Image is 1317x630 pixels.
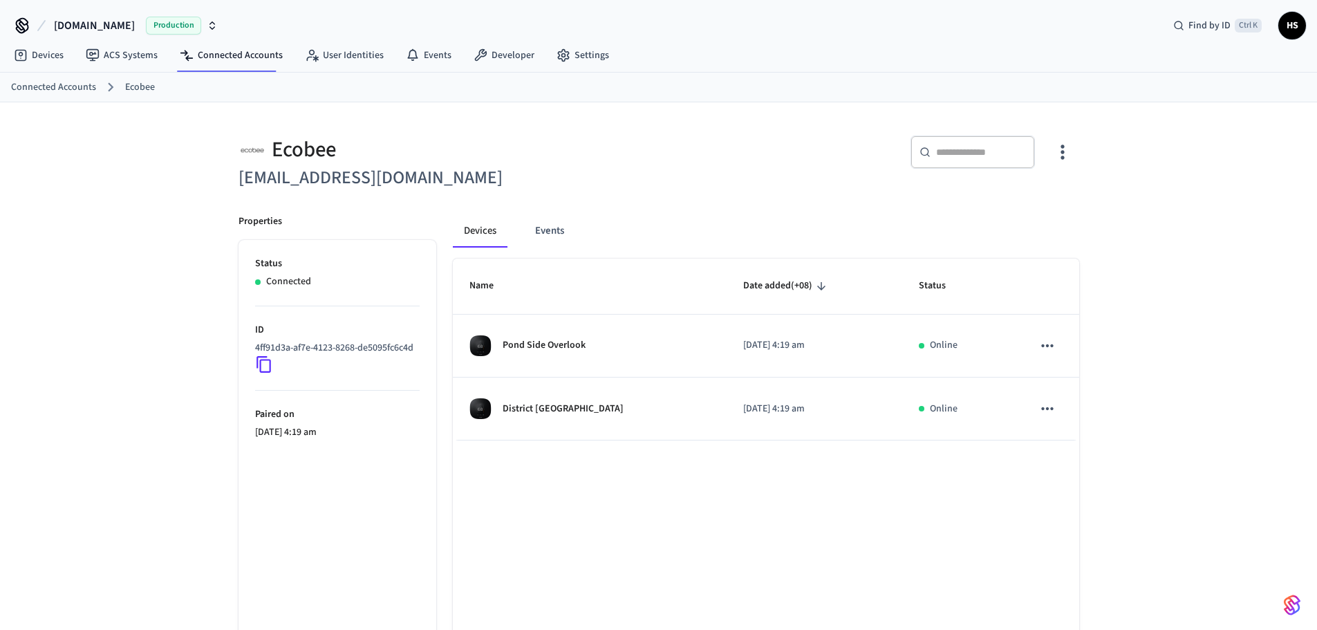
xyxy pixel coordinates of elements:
[125,80,155,95] a: Ecobee
[524,214,575,248] button: Events
[239,136,651,164] div: Ecobee
[1162,13,1273,38] div: Find by IDCtrl K
[1278,12,1306,39] button: HS
[930,338,958,353] p: Online
[239,136,266,164] img: ecobee_logo_square
[239,164,651,192] h6: [EMAIL_ADDRESS][DOMAIN_NAME]
[169,43,294,68] a: Connected Accounts
[11,80,96,95] a: Connected Accounts
[545,43,620,68] a: Settings
[469,275,512,297] span: Name
[503,402,624,416] p: District [GEOGRAPHIC_DATA]
[453,214,507,248] button: Devices
[239,214,282,229] p: Properties
[255,257,420,271] p: Status
[3,43,75,68] a: Devices
[469,335,492,357] img: ecobee_lite_3
[463,43,545,68] a: Developer
[469,398,492,420] img: ecobee_lite_3
[919,275,964,297] span: Status
[54,17,135,34] span: [DOMAIN_NAME]
[75,43,169,68] a: ACS Systems
[255,425,420,440] p: [DATE] 4:19 am
[266,275,311,289] p: Connected
[743,402,886,416] p: [DATE] 4:19 am
[1280,13,1305,38] span: HS
[453,259,1079,441] table: sticky table
[743,338,886,353] p: [DATE] 4:19 am
[1284,594,1300,616] img: SeamLogoGradient.69752ec5.svg
[255,341,413,355] p: 4ff91d3a-af7e-4123-8268-de5095fc6c4d
[1235,19,1262,33] span: Ctrl K
[255,407,420,422] p: Paired on
[294,43,395,68] a: User Identities
[255,323,420,337] p: ID
[503,338,586,353] p: Pond Side Overlook
[146,17,201,35] span: Production
[743,275,830,297] span: Date added(+08)
[453,214,1079,248] div: connected account tabs
[1188,19,1231,33] span: Find by ID
[930,402,958,416] p: Online
[395,43,463,68] a: Events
